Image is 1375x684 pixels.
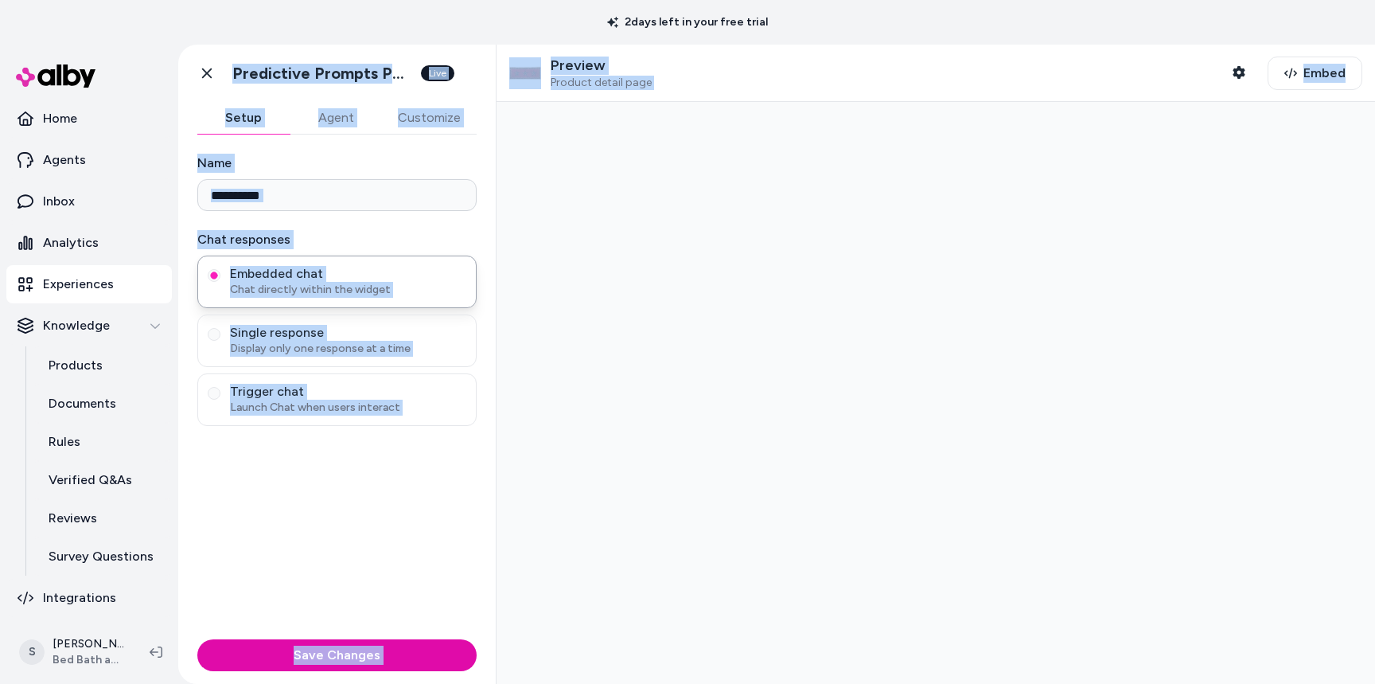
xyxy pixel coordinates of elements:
[53,636,124,652] p: [PERSON_NAME]
[230,325,466,341] span: Single response
[33,499,172,537] a: Reviews
[6,141,172,179] a: Agents
[598,14,777,30] p: 2 days left in your free trial
[197,639,477,671] button: Save Changes
[43,275,114,294] p: Experiences
[33,461,172,499] a: Verified Q&As
[49,471,132,490] p: Verified Q&As
[197,102,290,134] button: Setup
[19,639,45,665] span: S
[43,316,110,335] p: Knowledge
[43,150,86,170] p: Agents
[382,102,477,134] button: Customize
[43,192,75,211] p: Inbox
[208,387,220,400] button: Trigger chatLaunch Chat when users interact
[33,537,172,576] a: Survey Questions
[43,233,99,252] p: Analytics
[53,652,124,668] span: Bed Bath and Beyond
[6,265,172,303] a: Experiences
[208,328,220,341] button: Single responseDisplay only one response at a time
[551,57,652,75] p: Preview
[6,579,172,617] a: Integrations
[43,588,116,608] p: Integrations
[33,385,172,423] a: Documents
[230,341,466,357] span: Display only one response at a time
[6,307,172,345] button: Knowledge
[1268,57,1362,90] button: Embed
[551,76,652,90] span: Product detail page
[230,384,466,400] span: Trigger chat
[6,224,172,262] a: Analytics
[33,423,172,461] a: Rules
[232,64,411,84] h1: Predictive Prompts PDP
[49,394,116,413] p: Documents
[10,627,137,678] button: S[PERSON_NAME]Bed Bath and Beyond
[290,102,382,134] button: Agent
[49,356,103,375] p: Products
[43,109,77,128] p: Home
[49,509,97,528] p: Reviews
[49,432,80,451] p: Rules
[421,65,454,81] div: Live
[197,154,477,173] label: Name
[197,230,477,249] label: Chat responses
[1303,64,1346,83] span: Embed
[6,100,172,138] a: Home
[230,266,466,282] span: Embedded chat
[49,547,154,566] p: Survey Questions
[33,346,172,385] a: Products
[208,269,220,282] button: Embedded chatChat directly within the widget
[16,64,95,88] img: alby Logo
[509,57,541,89] img: Paseo Road by HiEnd Accents 3-Star Scroll Motif Rug, 24"x60"
[230,400,466,416] span: Launch Chat when users interact
[6,182,172,221] a: Inbox
[230,282,466,298] span: Chat directly within the widget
